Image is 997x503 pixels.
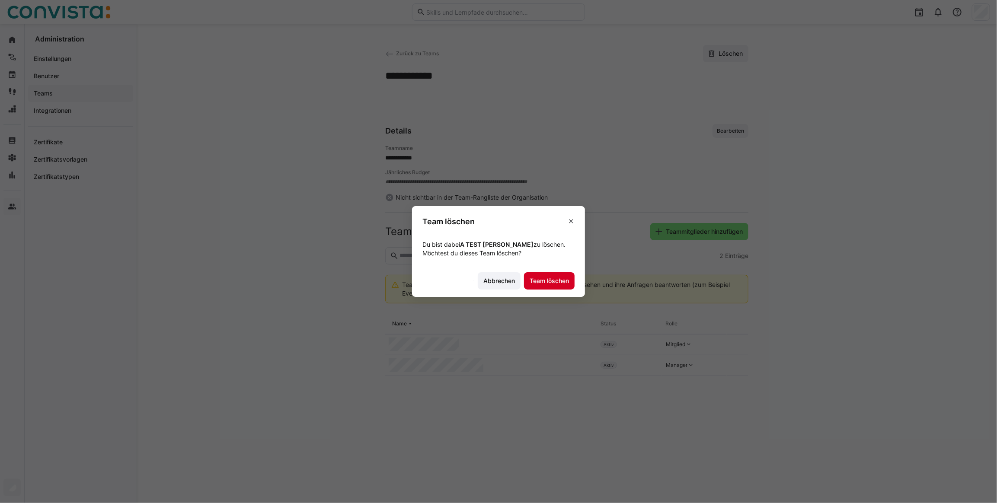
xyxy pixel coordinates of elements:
button: Team löschen [524,272,575,290]
span: Du bist dabei zu löschen. Möchtest du dieses Team löschen? [422,241,566,257]
strong: A TEST [PERSON_NAME] [460,241,534,248]
span: Abbrechen [482,277,516,285]
span: Team löschen [528,277,570,285]
h3: Team löschen [422,216,475,226]
button: Abbrechen [478,272,521,290]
